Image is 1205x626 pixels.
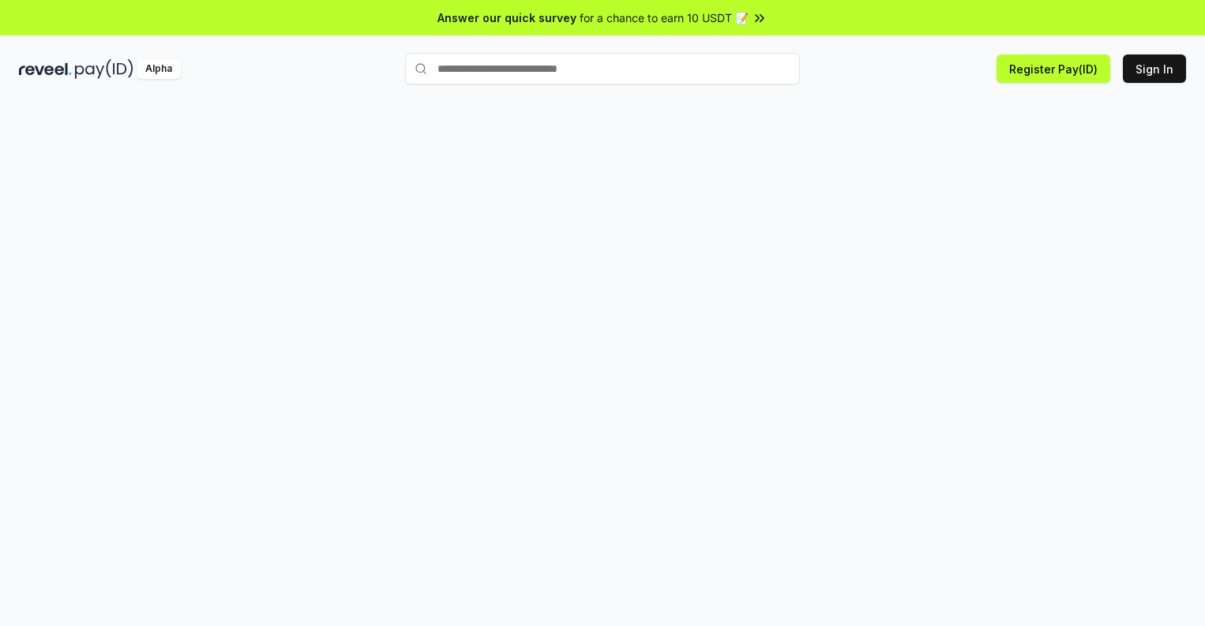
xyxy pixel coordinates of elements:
[19,59,72,79] img: reveel_dark
[437,9,576,26] span: Answer our quick survey
[997,54,1110,83] button: Register Pay(ID)
[75,59,133,79] img: pay_id
[137,59,181,79] div: Alpha
[1123,54,1186,83] button: Sign In
[580,9,749,26] span: for a chance to earn 10 USDT 📝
